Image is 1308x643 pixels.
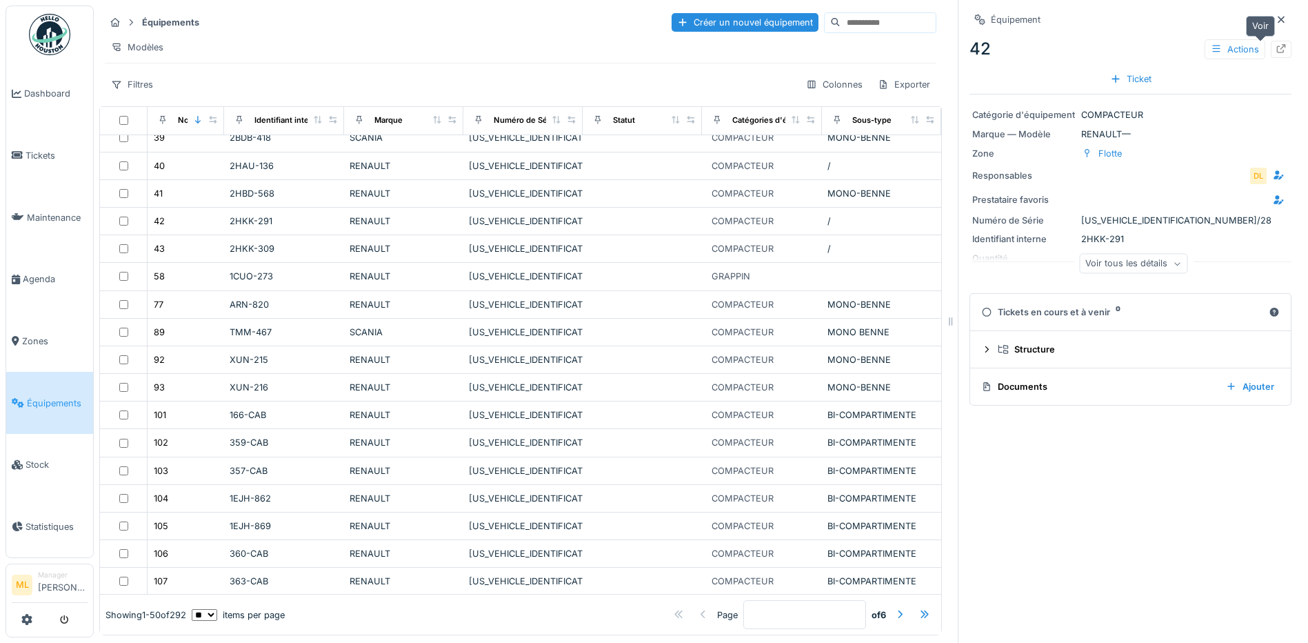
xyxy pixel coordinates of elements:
[27,211,88,224] span: Maintenance
[26,458,88,471] span: Stock
[469,187,577,200] div: [US_VEHICLE_IDENTIFICATION_NUMBER]
[712,408,774,422] div: COMPACTEUR
[972,233,1076,246] div: Identifiant interne
[972,169,1076,182] div: Responsables
[1205,39,1265,59] div: Actions
[972,128,1289,141] div: RENAULT —
[827,353,936,366] div: MONO-BENNE
[827,575,936,588] div: BI-COMPARTIMENTE
[350,159,458,172] div: RENAULT
[469,381,577,394] div: [US_VEHICLE_IDENTIFICATION_NUMBER]
[1079,254,1187,274] div: Voir tous les détails
[712,159,774,172] div: COMPACTEUR
[154,381,165,394] div: 93
[712,215,774,228] div: COMPACTEUR
[6,434,93,496] a: Stock
[613,115,635,126] div: Statut
[154,464,168,477] div: 103
[872,609,886,622] strong: of 6
[1249,166,1268,186] div: DL
[972,108,1076,121] div: Catégorie d'équipement
[717,609,738,622] div: Page
[6,63,93,125] a: Dashboard
[6,310,93,373] a: Zones
[230,408,338,422] div: 166-CAB
[469,408,577,422] div: [US_VEHICLE_IDENTIFICATION_NUMBER]
[26,520,88,533] span: Statistiques
[24,87,88,100] span: Dashboard
[972,128,1076,141] div: Marque — Modèle
[827,408,936,422] div: BI-COMPARTIMENTE
[827,215,936,228] div: /
[230,575,338,588] div: 363-CAB
[230,492,338,505] div: 1EJH-862
[469,131,577,144] div: [US_VEHICLE_IDENTIFICATION_NUMBER]
[712,492,774,505] div: COMPACTEUR
[12,575,32,595] li: ML
[827,326,936,339] div: MONO BENNE
[712,242,774,255] div: COMPACTEUR
[350,408,458,422] div: RENAULT
[350,353,458,366] div: RENAULT
[154,492,168,505] div: 104
[350,187,458,200] div: RENAULT
[712,326,774,339] div: COMPACTEUR
[712,547,774,560] div: COMPACTEUR
[38,570,88,580] div: Manager
[972,193,1076,206] div: Prestataire favoris
[972,233,1289,246] div: 2HKK-291
[712,131,774,144] div: COMPACTEUR
[154,520,168,533] div: 105
[827,298,936,311] div: MONO-BENNE
[350,492,458,505] div: RENAULT
[230,436,338,449] div: 359-CAB
[469,492,577,505] div: [US_VEHICLE_IDENTIFICATION_NUMBER]
[972,214,1289,227] div: [US_VEHICLE_IDENTIFICATION_NUMBER]/28
[6,496,93,558] a: Statistiques
[1246,16,1275,36] div: Voir
[374,115,403,126] div: Marque
[827,492,936,505] div: BI-COMPARTIMENTE
[991,13,1040,26] div: Équipement
[827,242,936,255] div: /
[350,242,458,255] div: RENAULT
[712,187,774,200] div: COMPACTEUR
[6,125,93,187] a: Tickets
[230,270,338,283] div: 1CUO-273
[154,187,163,200] div: 41
[712,270,750,283] div: GRAPPIN
[827,520,936,533] div: BI-COMPARTIMENTE
[827,436,936,449] div: BI-COMPARTIMENTE
[105,37,170,57] div: Modèles
[712,298,774,311] div: COMPACTEUR
[154,408,166,422] div: 101
[27,397,88,410] span: Équipements
[350,520,458,533] div: RENAULT
[154,436,168,449] div: 102
[154,298,163,311] div: 77
[230,159,338,172] div: 2HAU-136
[827,547,936,560] div: BI-COMPARTIMENTE
[712,575,774,588] div: COMPACTEUR
[872,75,936,95] div: Exporter
[350,436,458,449] div: RENAULT
[230,520,338,533] div: 1EJH-869
[230,131,338,144] div: 2BDB-418
[12,570,88,603] a: ML Manager[PERSON_NAME]
[469,353,577,366] div: [US_VEHICLE_IDENTIFICATION_NUMBER]
[981,306,1263,319] div: Tickets en cours et à venir
[350,326,458,339] div: SCANIA
[469,159,577,172] div: [US_VEHICLE_IDENTIFICATION_NUMBER]
[350,547,458,560] div: RENAULT
[976,337,1285,362] summary: Structure
[6,186,93,248] a: Maintenance
[827,464,936,477] div: BI-COMPARTIMENTE
[230,298,338,311] div: ARN-820
[469,215,577,228] div: [US_VEHICLE_IDENTIFICATION_NUMBER]/28
[732,115,828,126] div: Catégories d'équipement
[469,464,577,477] div: [US_VEHICLE_IDENTIFICATION_NUMBER]
[469,326,577,339] div: [US_VEHICLE_IDENTIFICATION_NUMBER]
[350,381,458,394] div: RENAULT
[230,547,338,560] div: 360-CAB
[230,353,338,366] div: XUN-215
